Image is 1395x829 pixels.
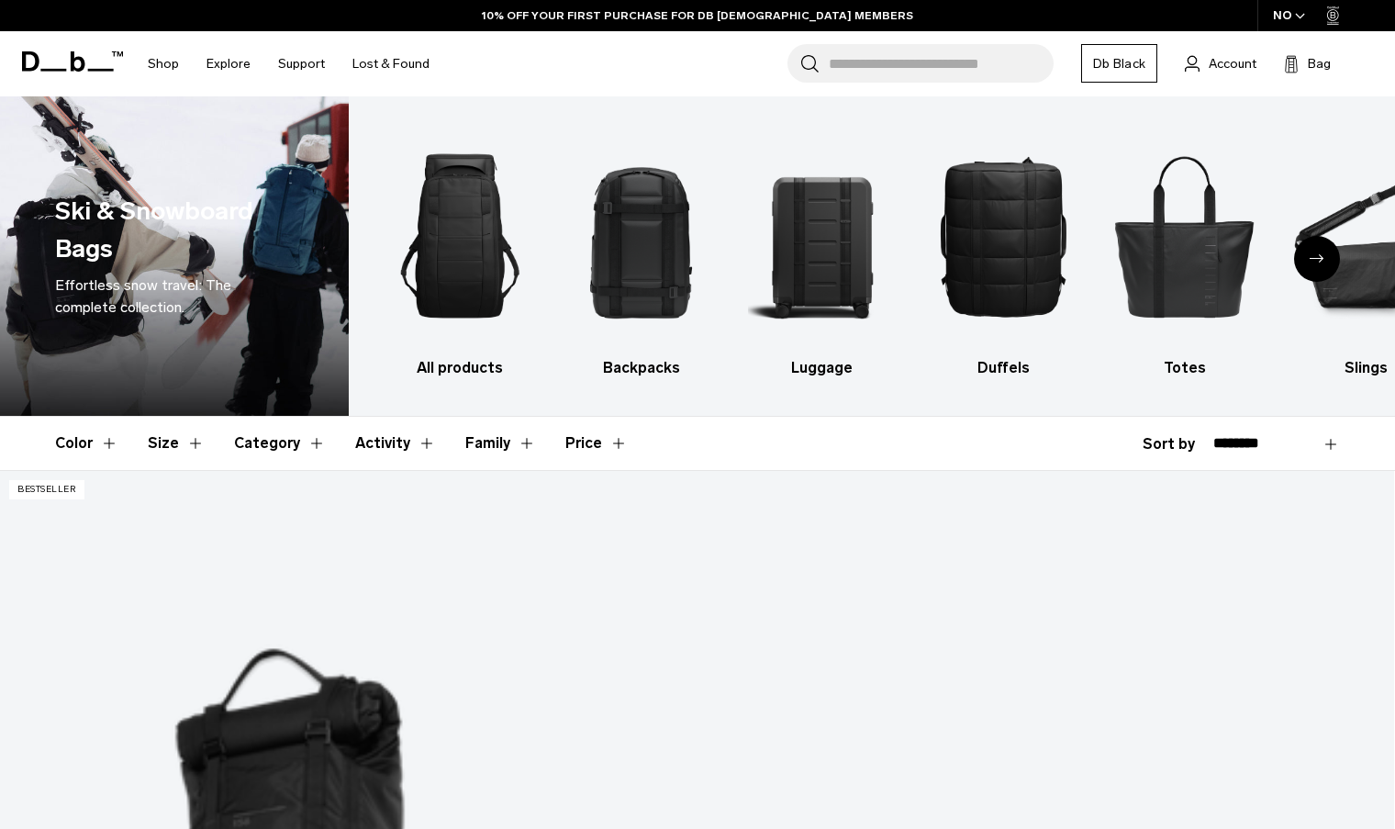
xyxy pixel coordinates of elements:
[1209,54,1256,73] span: Account
[355,417,436,470] button: Toggle Filter
[55,417,118,470] button: Toggle Filter
[748,357,897,379] h3: Luggage
[1110,124,1259,348] img: Db
[148,417,205,470] button: Toggle Filter
[565,417,628,470] button: Toggle Price
[385,124,534,379] li: 1 / 10
[148,31,179,96] a: Shop
[1284,52,1331,74] button: Bag
[1294,236,1340,282] div: Next slide
[748,124,897,379] li: 3 / 10
[929,357,1077,379] h3: Duffels
[929,124,1077,379] a: Db Duffels
[482,7,913,24] a: 10% OFF YOUR FIRST PURCHASE FOR DB [DEMOGRAPHIC_DATA] MEMBERS
[566,124,715,379] li: 2 / 10
[465,417,536,470] button: Toggle Filter
[748,124,897,379] a: Db Luggage
[385,124,534,348] img: Db
[278,31,325,96] a: Support
[1110,124,1259,379] li: 5 / 10
[929,124,1077,379] li: 4 / 10
[352,31,430,96] a: Lost & Found
[55,193,287,267] h1: Ski & Snowboard Bags
[134,31,443,96] nav: Main Navigation
[1081,44,1157,83] a: Db Black
[566,357,715,379] h3: Backpacks
[234,417,326,470] button: Toggle Filter
[748,124,897,348] img: Db
[385,357,534,379] h3: All products
[55,276,231,316] span: Effortless snow travel: The complete collection.
[1185,52,1256,74] a: Account
[1110,357,1259,379] h3: Totes
[566,124,715,348] img: Db
[206,31,251,96] a: Explore
[1308,54,1331,73] span: Bag
[929,124,1077,348] img: Db
[385,124,534,379] a: Db All products
[566,124,715,379] a: Db Backpacks
[1110,124,1259,379] a: Db Totes
[9,480,84,499] p: Bestseller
